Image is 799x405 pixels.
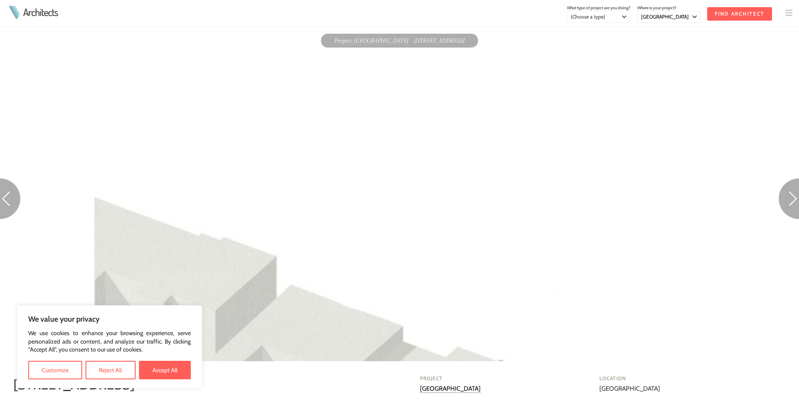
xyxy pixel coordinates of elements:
input: Find Architect [707,7,772,21]
p: We value your privacy [28,314,191,324]
button: Accept All [139,361,191,379]
img: Architects [7,5,22,19]
a: Go to next photo [779,179,799,222]
a: Architects [23,7,58,17]
div: [STREET_ADDRESS] [321,34,478,48]
h4: Location [599,375,772,382]
span: Where is your project? [637,5,676,11]
span: / [413,37,415,44]
h4: Project [420,375,593,382]
a: Project: [GEOGRAPHIC_DATA] [334,37,408,44]
span: What type of project are you doing? [567,5,631,11]
button: Customize [28,361,82,379]
p: We use cookies to enhance your browsing experience, serve personalized ads or content, and analyz... [28,329,191,354]
button: Reject All [86,361,135,379]
h1: [STREET_ADDRESS] [13,375,386,395]
img: Next [779,179,799,219]
div: [GEOGRAPHIC_DATA] [599,375,772,394]
a: [GEOGRAPHIC_DATA] [420,385,481,393]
